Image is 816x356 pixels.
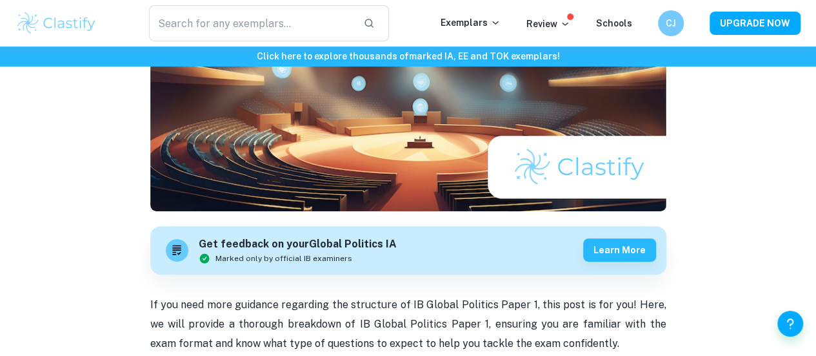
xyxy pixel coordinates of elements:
a: Schools [596,18,632,28]
p: If you need more guidance regarding the structure of IB Global Politics Paper 1, this post is for... [150,295,666,354]
a: Get feedback on yourGlobal Politics IAMarked only by official IB examinersLearn more [150,226,666,275]
span: Marked only by official IB examiners [215,253,352,264]
button: UPGRADE NOW [710,12,801,35]
h6: CJ [664,16,679,30]
input: Search for any exemplars... [149,5,353,41]
button: Help and Feedback [777,311,803,337]
h6: Get feedback on your Global Politics IA [199,236,397,253]
button: Learn more [583,238,656,262]
button: CJ [658,10,684,36]
p: Exemplars [441,16,501,30]
h6: Click here to explore thousands of marked IA, EE and TOK exemplars ! [3,49,813,63]
img: Clastify logo [15,10,97,36]
p: Review [526,17,570,31]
